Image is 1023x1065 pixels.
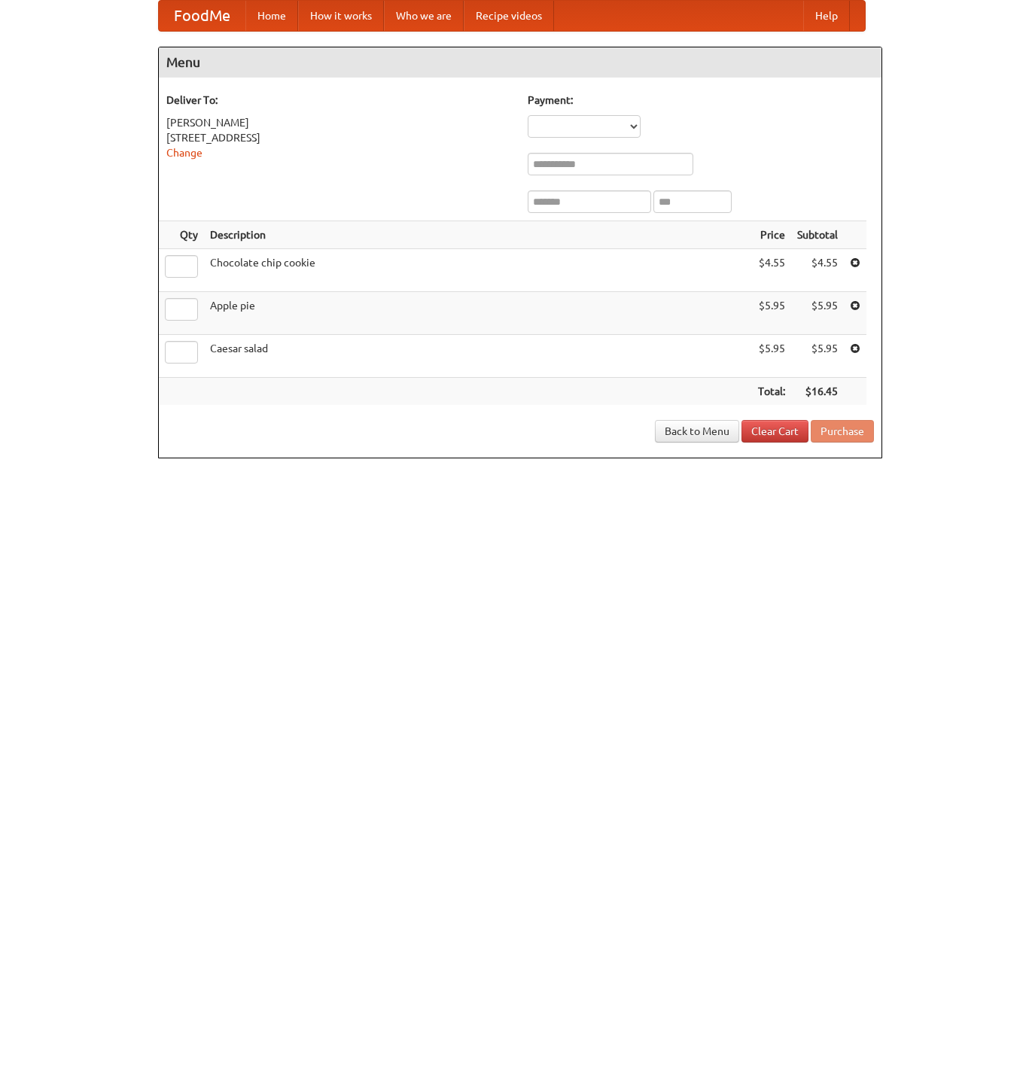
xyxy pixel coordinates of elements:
[811,420,874,443] button: Purchase
[166,147,202,159] a: Change
[298,1,384,31] a: How it works
[464,1,554,31] a: Recipe videos
[204,292,752,335] td: Apple pie
[752,249,791,292] td: $4.55
[752,335,791,378] td: $5.95
[159,1,245,31] a: FoodMe
[741,420,808,443] a: Clear Cart
[204,249,752,292] td: Chocolate chip cookie
[159,47,881,78] h4: Menu
[791,292,844,335] td: $5.95
[791,249,844,292] td: $4.55
[166,115,513,130] div: [PERSON_NAME]
[245,1,298,31] a: Home
[204,221,752,249] th: Description
[791,221,844,249] th: Subtotal
[204,335,752,378] td: Caesar salad
[791,378,844,406] th: $16.45
[166,130,513,145] div: [STREET_ADDRESS]
[384,1,464,31] a: Who we are
[528,93,874,108] h5: Payment:
[752,221,791,249] th: Price
[655,420,739,443] a: Back to Menu
[803,1,850,31] a: Help
[752,378,791,406] th: Total:
[752,292,791,335] td: $5.95
[159,221,204,249] th: Qty
[166,93,513,108] h5: Deliver To:
[791,335,844,378] td: $5.95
